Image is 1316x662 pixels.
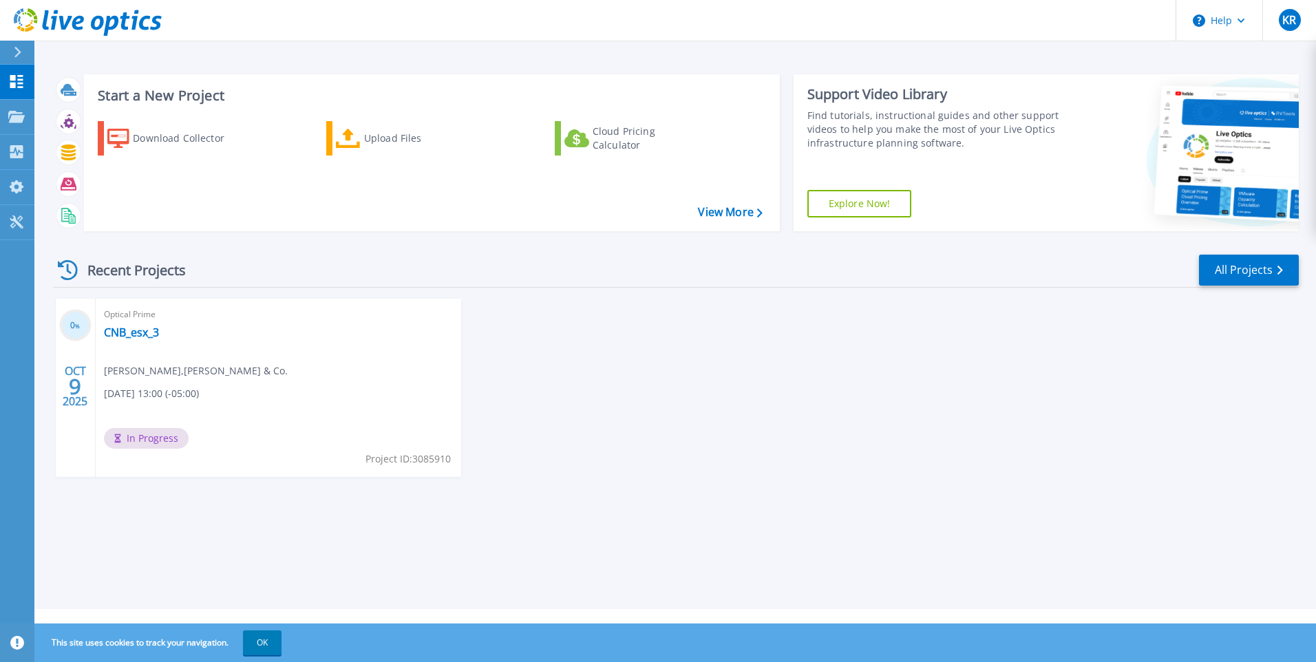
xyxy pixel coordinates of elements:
span: [PERSON_NAME] , [PERSON_NAME] & Co. [104,363,288,378]
a: Explore Now! [807,190,912,217]
a: All Projects [1199,255,1299,286]
span: % [75,322,80,330]
div: Support Video Library [807,85,1065,103]
span: Project ID: 3085910 [365,451,451,467]
a: Upload Files [326,121,480,156]
a: Cloud Pricing Calculator [555,121,708,156]
div: Download Collector [133,125,243,152]
h3: Start a New Project [98,88,762,103]
span: In Progress [104,428,189,449]
h3: 0 [59,318,92,334]
span: KR [1282,14,1296,25]
span: 9 [69,381,81,392]
button: OK [243,630,282,655]
span: Optical Prime [104,307,453,322]
div: Upload Files [364,125,474,152]
div: Cloud Pricing Calculator [593,125,703,152]
span: [DATE] 13:00 (-05:00) [104,386,199,401]
a: View More [698,206,762,219]
div: OCT 2025 [62,361,88,412]
div: Find tutorials, instructional guides and other support videos to help you make the most of your L... [807,109,1065,150]
div: Recent Projects [53,253,204,287]
a: Download Collector [98,121,251,156]
a: CNB_esx_3 [104,325,159,339]
span: This site uses cookies to track your navigation. [38,630,282,655]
